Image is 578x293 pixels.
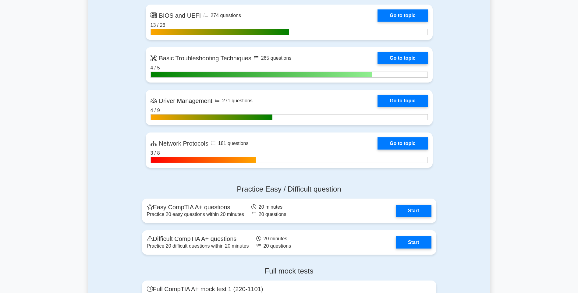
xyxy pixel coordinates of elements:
h4: Practice Easy / Difficult question [142,185,436,194]
a: Go to topic [378,95,427,107]
a: Go to topic [378,52,427,64]
a: Go to topic [378,137,427,150]
a: Start [396,236,431,249]
a: Go to topic [378,9,427,22]
a: Start [396,205,431,217]
h4: Full mock tests [142,267,436,276]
